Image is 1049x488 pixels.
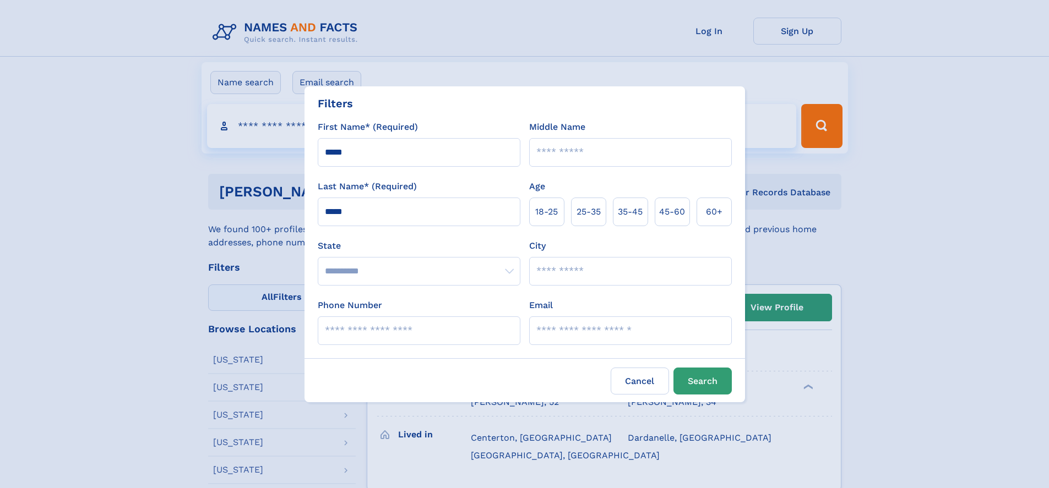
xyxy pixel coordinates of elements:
label: Email [529,299,553,312]
label: Age [529,180,545,193]
div: Filters [318,95,353,112]
span: 25‑35 [577,205,601,218]
button: Search [673,368,732,394]
span: 35‑45 [618,205,643,218]
label: State [318,239,520,253]
label: Phone Number [318,299,382,312]
label: Last Name* (Required) [318,180,417,193]
label: Cancel [611,368,669,394]
span: 60+ [706,205,722,218]
label: First Name* (Required) [318,120,418,134]
span: 45‑60 [659,205,685,218]
span: 18‑25 [535,205,558,218]
label: City [529,239,546,253]
label: Middle Name [529,120,585,134]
